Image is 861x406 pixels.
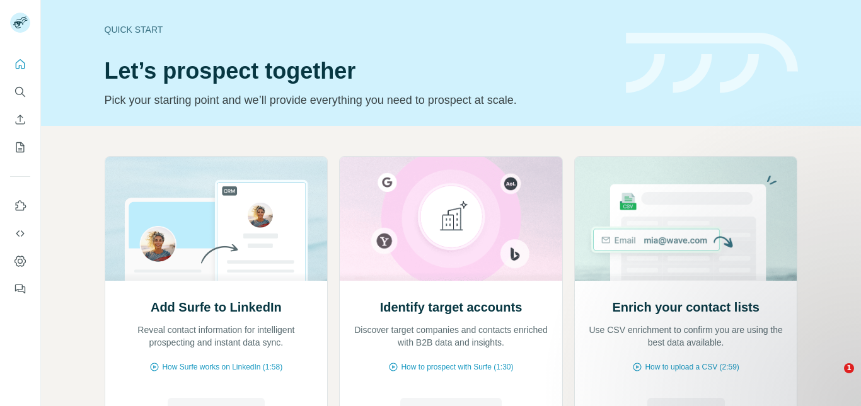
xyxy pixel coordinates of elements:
[10,53,30,76] button: Quick start
[10,108,30,131] button: Enrich CSV
[339,157,563,281] img: Identify target accounts
[105,59,611,84] h1: Let’s prospect together
[844,363,854,373] span: 1
[380,298,523,316] h2: Identify target accounts
[10,195,30,217] button: Use Surfe on LinkedIn
[574,157,798,281] img: Enrich your contact lists
[118,324,315,349] p: Reveal contact information for intelligent prospecting and instant data sync.
[587,324,785,349] p: Use CSV enrichment to confirm you are using the best data available.
[162,361,282,373] span: How Surfe works on LinkedIn (1:58)
[626,33,798,94] img: banner
[105,23,611,36] div: Quick start
[105,91,611,109] p: Pick your starting point and we’ll provide everything you need to prospect at scale.
[10,250,30,273] button: Dashboard
[10,278,30,300] button: Feedback
[352,324,550,349] p: Discover target companies and contacts enriched with B2B data and insights.
[10,222,30,245] button: Use Surfe API
[10,81,30,103] button: Search
[10,136,30,159] button: My lists
[151,298,282,316] h2: Add Surfe to LinkedIn
[818,363,848,393] iframe: Intercom live chat
[612,298,759,316] h2: Enrich your contact lists
[105,157,328,281] img: Add Surfe to LinkedIn
[401,361,513,373] span: How to prospect with Surfe (1:30)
